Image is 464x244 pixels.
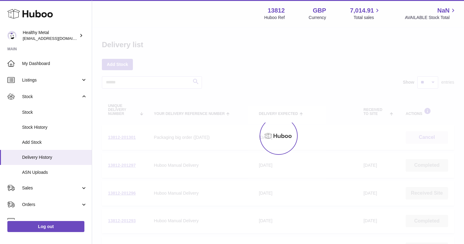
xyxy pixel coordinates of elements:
[7,31,17,40] img: internalAdmin-13812@internal.huboo.com
[23,30,78,41] div: Healthy Metal
[22,94,81,100] span: Stock
[313,6,326,15] strong: GBP
[22,61,87,67] span: My Dashboard
[264,15,285,21] div: Huboo Ref
[22,202,81,208] span: Orders
[22,170,87,175] span: ASN Uploads
[350,6,374,15] span: 7,014.91
[22,109,87,115] span: Stock
[22,77,81,83] span: Listings
[22,124,87,130] span: Stock History
[309,15,326,21] div: Currency
[22,185,81,191] span: Sales
[405,15,457,21] span: AVAILABLE Stock Total
[268,6,285,15] strong: 13812
[354,15,381,21] span: Total sales
[405,6,457,21] a: NaN AVAILABLE Stock Total
[350,6,381,21] a: 7,014.91 Total sales
[437,6,450,15] span: NaN
[22,218,87,224] span: Usage
[22,154,87,160] span: Delivery History
[23,36,90,41] span: [EMAIL_ADDRESS][DOMAIN_NAME]
[7,221,84,232] a: Log out
[22,139,87,145] span: Add Stock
